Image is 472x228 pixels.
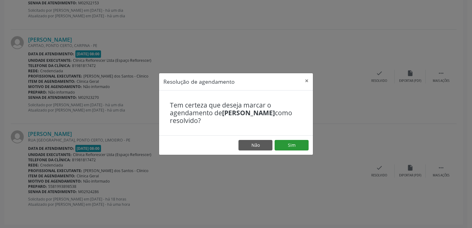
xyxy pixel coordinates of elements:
[170,101,302,125] h4: Tem certeza que deseja marcar o agendamento de como resolvido?
[163,78,235,86] h5: Resolução de agendamento
[275,140,309,150] button: Sim
[238,140,272,150] button: Não
[301,73,313,88] button: Close
[222,108,275,117] b: [PERSON_NAME]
